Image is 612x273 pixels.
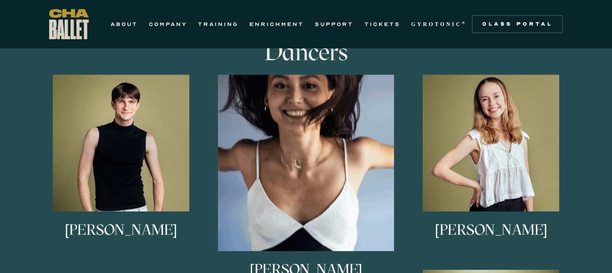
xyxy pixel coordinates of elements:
[149,19,187,30] a: COMPANY
[49,9,89,39] a: home
[315,19,354,30] a: SUPPORT
[472,15,563,33] a: Class Portal
[364,19,400,30] a: TICKETS
[411,19,467,30] a: GYROTONIC®
[111,19,138,30] a: ABOUT
[411,21,462,27] strong: GYROTONIC
[249,19,304,30] a: ENRICHMENT
[477,21,557,28] div: Class Portal
[158,38,454,66] h3: Dancers
[33,75,209,256] a: [PERSON_NAME]
[65,222,177,252] h3: [PERSON_NAME]
[403,75,579,256] a: [PERSON_NAME]
[435,222,547,252] h3: [PERSON_NAME]
[198,19,238,30] a: TRAINING
[462,21,467,25] sup: ®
